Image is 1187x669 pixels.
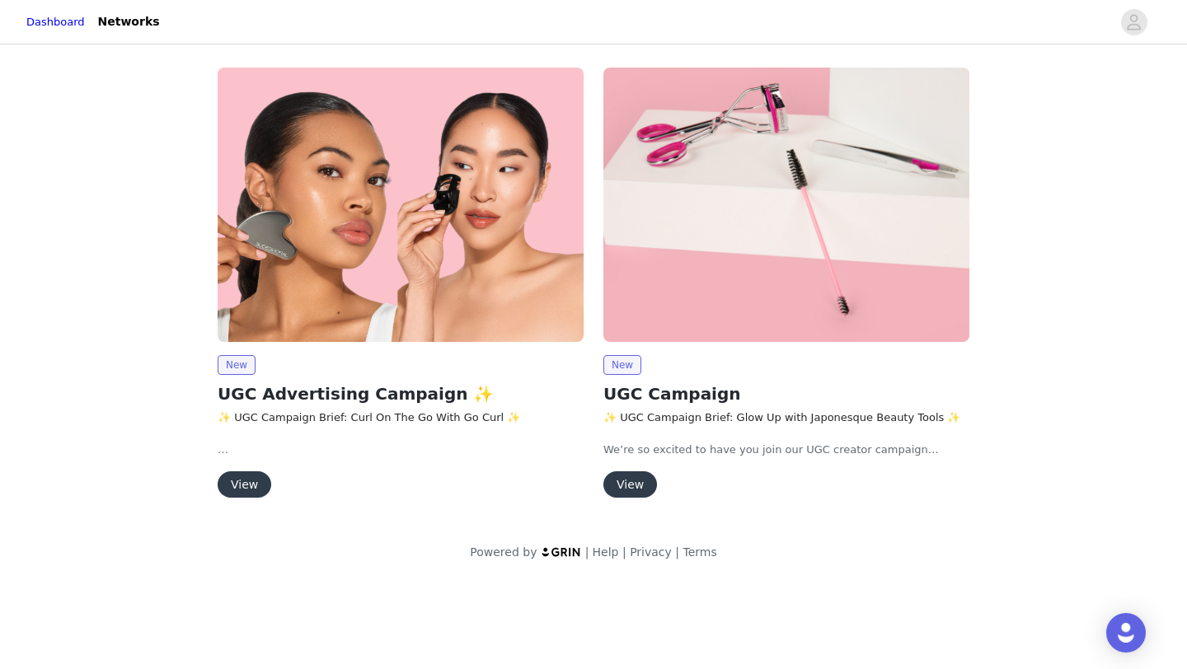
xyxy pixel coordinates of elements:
span: | [675,545,679,559]
img: Japonesque [603,68,969,342]
img: logo [541,546,582,557]
span: New [218,355,256,375]
div: avatar [1126,9,1142,35]
a: Help [593,545,619,559]
p: We’re so excited to have you join our UGC creator campaign featuring some of our most-loved preci... [603,442,969,458]
h3: ✨ UGC Campaign Brief: Glow Up with Japonesque Beauty Tools ✨ [603,409,969,426]
a: Networks [88,3,170,40]
a: View [218,479,271,491]
span: New [603,355,641,375]
span: | [585,545,589,559]
span: | [622,545,626,559]
button: View [603,471,657,498]
h2: UGC Advertising Campaign ✨ [218,381,584,406]
button: View [218,471,271,498]
a: Dashboard [26,14,85,30]
img: Japonesque [218,68,584,342]
span: Powered by [470,545,537,559]
a: Terms [683,545,716,559]
div: Open Intercom Messenger [1106,613,1146,653]
a: View [603,479,657,491]
h2: UGC Campaign [603,381,969,406]
a: Privacy [630,545,672,559]
h3: ✨ UGC Campaign Brief: Curl On The Go With Go Curl ✨ [218,409,584,426]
